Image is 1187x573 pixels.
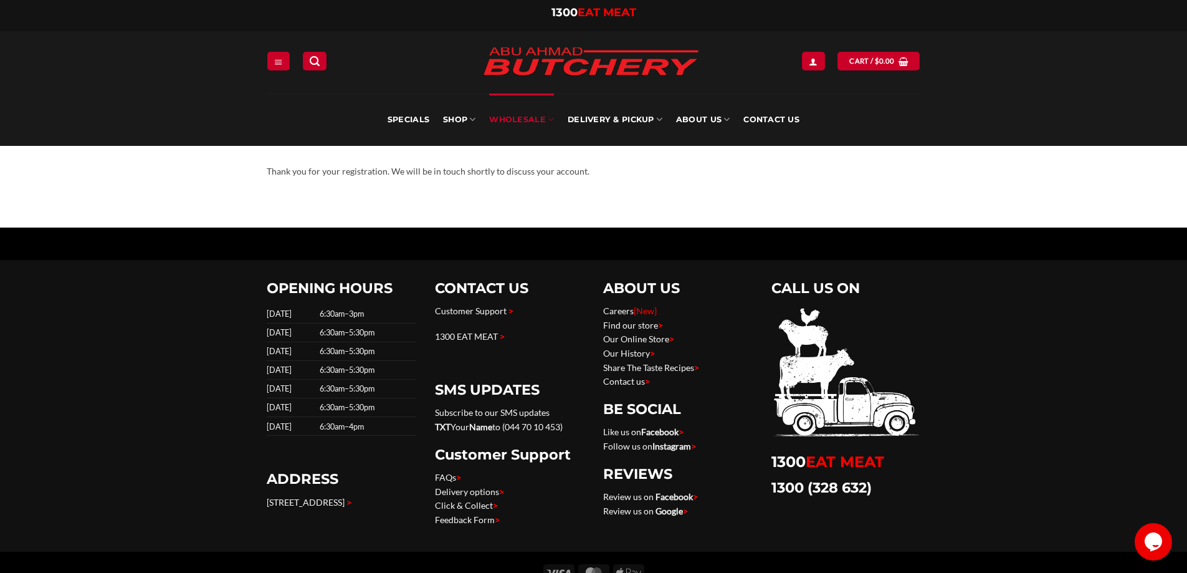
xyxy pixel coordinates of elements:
[508,306,513,316] span: >
[316,380,416,398] td: 6:30am–5:30pm
[683,506,688,516] span: >
[267,417,316,436] td: [DATE]
[267,470,416,488] h2: ADDRESS
[435,331,498,342] a: 1300 EAT MEAT
[267,342,316,361] td: [DATE]
[679,426,684,437] span: >
[435,486,504,497] a: Delivery options>
[849,55,894,67] span: Cart /
[771,479,872,496] a: 1300 (328 632)
[655,506,683,516] a: Google
[435,446,584,464] h2: Customer Support
[771,453,884,471] a: 1300EAT MEAT
[694,362,699,373] span: >
[875,55,879,67] span: $
[634,306,657,316] span: {New}
[267,380,316,398] td: [DATE]
[435,381,584,399] h2: SMS UPDATES
[1135,523,1175,561] iframe: chat widget
[655,491,693,502] a: Facebook
[802,52,824,70] a: Login
[669,334,674,344] span: >
[771,304,921,441] img: 1300eatmeat.png
[568,94,662,146] a: Delivery & Pickup
[603,400,753,418] h2: BE SOCIAL
[658,320,663,330] span: >
[489,94,554,146] a: Wholesale
[771,279,921,297] h2: CALL US ON
[603,334,674,344] a: Our Online Store>
[578,6,636,19] span: EAT MEAT
[837,52,920,70] a: View cart
[603,490,753,518] p: Review us on Review us on
[603,279,753,297] h2: ABOUT US
[316,342,416,361] td: 6:30am–5:30pm
[267,361,316,380] td: [DATE]
[267,279,416,297] h2: OPENING HOURS
[603,465,753,483] h2: REVIEWS
[551,6,578,19] span: 1300
[743,94,799,146] a: Contact Us
[316,304,416,323] td: 6:30am–3pm
[316,361,416,380] td: 6:30am–5:30pm
[435,514,500,525] a: Feedback Form>
[500,331,505,342] span: >
[316,417,416,436] td: 6:30am–4pm
[603,348,655,359] a: Our History>
[267,304,316,323] td: [DATE]
[435,500,498,511] a: Click & Collect>
[435,421,450,432] strong: TXT
[443,94,475,146] a: SHOP
[303,52,327,70] a: Search
[472,39,709,86] img: Abu Ahmad Butchery
[650,348,655,359] span: >
[603,425,753,453] p: Like us on Follow us on
[267,497,345,508] a: [STREET_ADDRESS]
[551,6,636,19] a: 1300EAT MEAT
[435,279,584,297] h2: CONTACT US
[469,421,492,432] strong: Name
[316,398,416,417] td: 6:30am–5:30pm
[652,441,691,451] a: Instagram
[693,491,698,502] span: >
[493,500,498,511] span: >
[875,57,895,65] bdi: 0.00
[388,94,429,146] a: Specials
[691,441,696,451] span: >
[676,94,730,146] a: About Us
[603,362,699,373] a: Share The Taste Recipes>
[435,306,507,316] a: Customer Support
[316,324,416,342] td: 6:30am–5:30pm
[346,497,351,508] span: >
[603,376,650,387] a: Contact us>
[641,426,679,437] a: Facebook
[645,376,650,387] span: >
[435,406,584,434] p: Subscribe to our SMS updates Your to (044 70 10 453)
[495,514,500,525] span: >
[267,165,921,179] p: Thank you for your registration. We will be in touch shortly to discuss your account.
[435,472,461,483] a: FAQs>
[499,486,504,497] span: >
[456,472,461,483] span: >
[267,52,290,70] a: Menu
[603,306,657,316] a: Careers{New}
[267,398,316,417] td: [DATE]
[806,453,884,471] span: EAT MEAT
[603,320,663,330] a: Find our store>
[267,324,316,342] td: [DATE]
